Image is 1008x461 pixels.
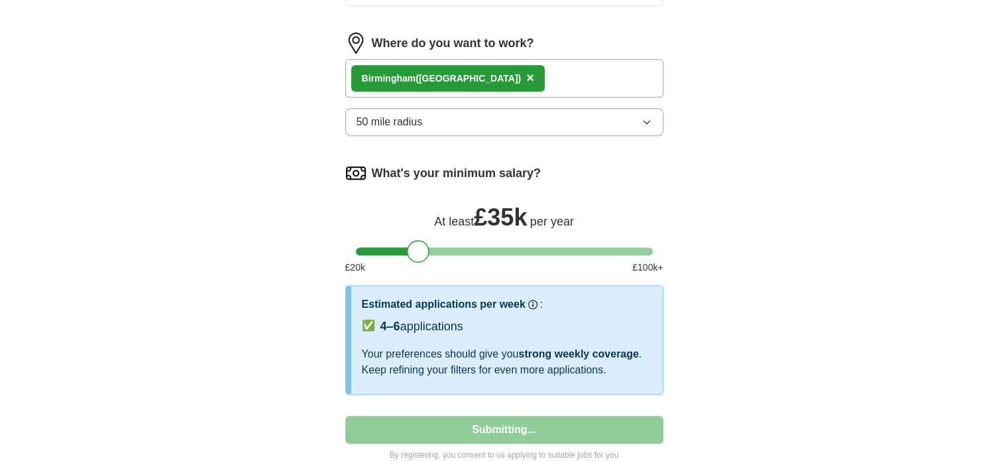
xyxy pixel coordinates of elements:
[474,204,527,231] span: £ 35k
[345,33,366,54] img: location.png
[530,215,574,228] span: per year
[362,346,652,378] div: Your preferences should give you . Keep refining your filters for even more applications.
[526,70,534,85] span: ×
[345,416,663,444] button: Submitting...
[345,163,366,184] img: salary.png
[345,108,663,136] button: 50 mile radius
[518,348,638,360] span: strong weekly coverage
[372,165,541,182] label: What's your minimum salary?
[362,318,375,334] span: ✅
[526,68,534,88] button: ×
[540,296,543,312] h3: :
[479,263,653,288] span: Our best guess based on live jobs [DATE], and others like you.
[372,34,534,52] label: Where do you want to work?
[362,296,526,312] h3: Estimated applications per week
[345,261,365,275] span: £ 20 k
[380,320,400,333] span: 4–6
[416,73,521,84] span: ([GEOGRAPHIC_DATA])
[357,114,423,130] span: 50 mile radius
[434,215,474,228] span: At least
[362,73,374,84] strong: Bir
[380,318,463,336] div: applications
[345,449,663,461] p: By registering, you consent to us applying to suitable jobs for you
[362,72,522,86] div: mingham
